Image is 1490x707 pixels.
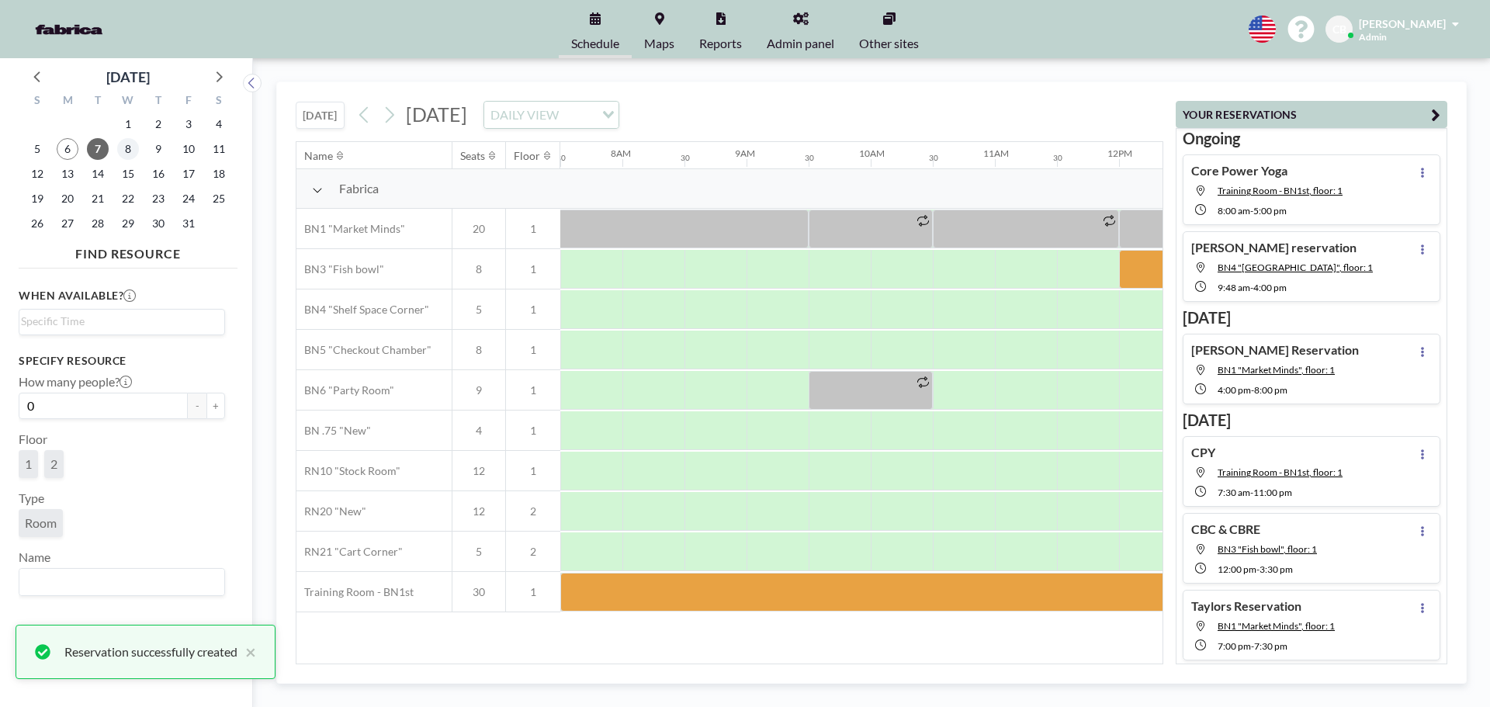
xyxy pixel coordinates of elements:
[147,213,169,234] span: Thursday, October 30, 2025
[484,102,619,128] div: Search for option
[1183,129,1440,148] h3: Ongoing
[26,138,48,160] span: Sunday, October 5, 2025
[206,393,225,419] button: +
[506,262,560,276] span: 1
[1107,147,1132,159] div: 12PM
[296,424,371,438] span: BN .75 "New"
[452,585,505,599] span: 30
[506,545,560,559] span: 2
[57,188,78,210] span: Monday, October 20, 2025
[296,545,403,559] span: RN21 "Cart Corner"
[506,343,560,357] span: 1
[1250,205,1253,217] span: -
[26,163,48,185] span: Sunday, October 12, 2025
[1250,487,1253,498] span: -
[19,374,132,390] label: How many people?
[147,138,169,160] span: Thursday, October 9, 2025
[1218,364,1335,376] span: BN1 "Market Minds", floor: 1
[64,643,237,661] div: Reservation successfully created
[1359,31,1387,43] span: Admin
[1183,308,1440,328] h3: [DATE]
[506,464,560,478] span: 1
[19,354,225,368] h3: Specify resource
[1218,563,1256,575] span: 12:00 PM
[19,549,50,565] label: Name
[859,147,885,159] div: 10AM
[147,188,169,210] span: Thursday, October 23, 2025
[1332,23,1346,36] span: CB
[563,105,593,125] input: Search for option
[452,424,505,438] span: 4
[339,181,379,196] span: Fabrica
[452,464,505,478] span: 12
[87,138,109,160] span: Tuesday, October 7, 2025
[296,222,405,236] span: BN1 "Market Minds"
[681,153,690,163] div: 30
[1191,522,1260,537] h4: CBC & CBRE
[87,213,109,234] span: Tuesday, October 28, 2025
[304,149,333,163] div: Name
[1256,563,1260,575] span: -
[1191,598,1301,614] h4: Taylors Reservation
[1176,101,1447,128] button: YOUR RESERVATIONS
[1053,153,1062,163] div: 30
[203,92,234,112] div: S
[26,188,48,210] span: Sunday, October 19, 2025
[296,504,366,518] span: RN20 "New"
[406,102,467,126] span: [DATE]
[1218,282,1250,293] span: 9:48 AM
[452,222,505,236] span: 20
[296,303,429,317] span: BN4 "Shelf Space Corner"
[296,343,431,357] span: BN5 "Checkout Chamber"
[57,163,78,185] span: Monday, October 13, 2025
[1251,640,1254,652] span: -
[1191,445,1215,460] h4: CPY
[452,262,505,276] span: 8
[143,92,173,112] div: T
[556,153,566,163] div: 30
[1260,563,1293,575] span: 3:30 PM
[87,163,109,185] span: Tuesday, October 14, 2025
[25,515,57,530] span: Room
[1191,163,1287,178] h4: Core Power Yoga
[452,303,505,317] span: 5
[23,92,53,112] div: S
[452,504,505,518] span: 12
[452,545,505,559] span: 5
[50,456,57,471] span: 2
[571,37,619,50] span: Schedule
[19,569,224,595] div: Search for option
[208,138,230,160] span: Saturday, October 11, 2025
[1218,640,1251,652] span: 7:00 PM
[113,92,144,112] div: W
[1253,487,1292,498] span: 11:00 PM
[178,113,199,135] span: Friday, October 3, 2025
[147,113,169,135] span: Thursday, October 2, 2025
[1218,384,1251,396] span: 4:00 PM
[983,147,1009,159] div: 11AM
[147,163,169,185] span: Thursday, October 16, 2025
[514,149,540,163] div: Floor
[1250,282,1253,293] span: -
[296,262,384,276] span: BN3 "Fish bowl"
[1253,205,1287,217] span: 5:00 PM
[1183,411,1440,430] h3: [DATE]
[1218,543,1317,555] span: BN3 "Fish bowl", floor: 1
[25,456,32,471] span: 1
[117,213,139,234] span: Wednesday, October 29, 2025
[767,37,834,50] span: Admin panel
[296,383,394,397] span: BN6 "Party Room"
[106,66,150,88] div: [DATE]
[19,431,47,447] label: Floor
[805,153,814,163] div: 30
[1251,384,1254,396] span: -
[1218,620,1335,632] span: BN1 "Market Minds", floor: 1
[178,213,199,234] span: Friday, October 31, 2025
[1359,17,1446,30] span: [PERSON_NAME]
[611,147,631,159] div: 8AM
[1218,205,1250,217] span: 8:00 AM
[859,37,919,50] span: Other sites
[506,424,560,438] span: 1
[1253,282,1287,293] span: 4:00 PM
[699,37,742,50] span: Reports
